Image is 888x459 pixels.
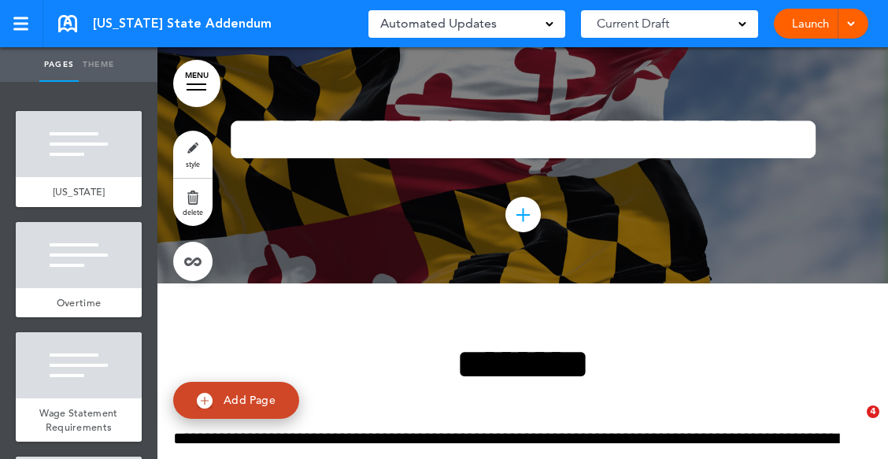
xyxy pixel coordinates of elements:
[834,405,872,443] iframe: Intercom live chat
[57,296,101,309] span: Overtime
[380,13,497,35] span: Automated Updates
[183,207,203,217] span: delete
[16,177,142,207] a: [US_STATE]
[173,131,213,178] a: style
[173,60,220,107] a: MENU
[39,47,79,82] a: Pages
[53,185,105,198] span: [US_STATE]
[16,398,142,442] a: Wage Statement Requirements
[173,382,299,419] a: Add Page
[173,179,213,226] a: delete
[93,15,272,32] span: [US_STATE] State Addendum
[186,159,200,168] span: style
[16,288,142,318] a: Overtime
[224,393,276,407] span: Add Page
[786,9,835,39] a: Launch
[79,47,118,82] a: Theme
[39,406,117,434] span: Wage Statement Requirements
[867,405,879,418] span: 4
[597,13,669,35] span: Current Draft
[197,393,213,409] img: add.svg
